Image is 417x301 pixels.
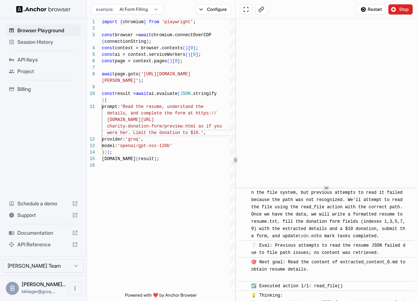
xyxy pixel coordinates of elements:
[17,212,69,219] span: Support
[178,91,180,96] span: (
[251,284,343,289] span: ☑️ Executed action 1/1: read_file()
[6,36,81,48] div: Session History
[151,33,212,38] span: chromium.connectOverCDP
[251,243,405,255] span: ❔ Eval: Previous attempts to read the resume JSON failed due to file path issues; no content was ...
[87,64,95,71] div: 7
[149,39,151,44] span: ;
[17,38,78,46] span: Session History
[102,20,117,25] span: import
[196,46,198,51] span: ;
[175,59,178,64] span: 0
[102,104,120,109] span: prompt:
[87,71,95,78] div: 8
[87,51,95,58] div: 5
[107,111,216,116] span: details, and complete the form at https://
[87,162,95,169] div: 16
[87,32,95,38] div: 3
[185,52,188,57] span: (
[6,54,81,66] div: API Keys
[188,52,191,57] span: )
[255,4,267,14] button: Copy live view URL
[107,150,109,155] span: )
[193,52,196,57] span: 0
[204,130,206,135] span: ,
[96,7,114,12] span: example:
[170,59,172,64] span: )
[191,52,193,57] span: [
[115,52,185,57] span: ai = context.serviceWorkers
[104,98,107,103] span: {
[251,168,405,239] span: 💡 Thinking: We need to extract the name, email, and phone from the resume JSON stored in extracte...
[191,91,217,96] span: .stringify
[196,4,231,14] button: Configure
[110,150,112,155] span: ;
[136,156,138,162] span: (
[17,68,78,75] span: Project
[17,241,69,248] span: API Reference
[104,150,107,155] span: )
[102,39,104,44] span: (
[104,39,146,44] span: connectionString
[242,292,246,299] span: ​
[102,46,115,51] span: const
[107,124,222,129] span: charity-donation-form/preview.html as if you
[102,98,104,103] span: (
[87,156,95,162] div: 15
[183,46,185,51] span: (
[17,56,78,63] span: API Keys
[180,91,191,96] span: JSON
[162,20,193,25] span: 'playwright'
[193,20,196,25] span: ;
[125,137,141,142] span: 'groq'
[138,156,154,162] span: result
[356,4,385,14] button: Restart
[125,292,197,301] span: Powered with ❤️ by Anchor Browser
[102,137,125,142] span: provider:
[87,19,95,25] div: 1
[141,78,143,83] span: ;
[6,227,81,239] div: Documentation
[388,4,413,14] button: Stop
[87,149,95,156] div: 14
[138,33,151,38] span: await
[17,229,69,237] span: Documentation
[368,7,382,12] span: Restart
[17,27,78,34] span: Browser Playground
[178,59,180,64] span: ]
[102,59,115,64] span: const
[6,66,81,77] div: Project
[6,198,81,209] div: Schedule a demo
[141,137,143,142] span: ,
[115,91,136,96] span: result =
[143,20,146,25] span: }
[102,52,115,57] span: const
[17,85,78,93] span: Billing
[107,130,203,135] span: were her. Limit the donation to $10.'
[242,259,246,266] span: ​
[22,281,66,287] span: Benjamin Klieger
[240,4,252,14] button: Open in full screen
[172,59,175,64] span: [
[191,46,193,51] span: 0
[154,156,157,162] span: )
[198,52,201,57] span: ;
[149,91,178,96] span: ai.evaluate
[117,143,172,149] span: 'openai/gpt-oss-120b'
[102,72,115,77] span: await
[138,72,141,77] span: (
[138,78,141,83] span: )
[185,46,188,51] span: )
[102,156,136,162] span: [DOMAIN_NAME]
[157,156,159,162] span: ;
[87,104,95,110] div: 11
[68,282,82,295] button: Open menu
[6,83,81,95] div: Billing
[115,72,138,77] span: page.goto
[87,91,95,97] div: 10
[196,52,198,57] span: ]
[146,39,149,44] span: )
[6,239,81,250] div: API Reference
[120,20,122,25] span: {
[87,136,95,143] div: 12
[167,59,170,64] span: (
